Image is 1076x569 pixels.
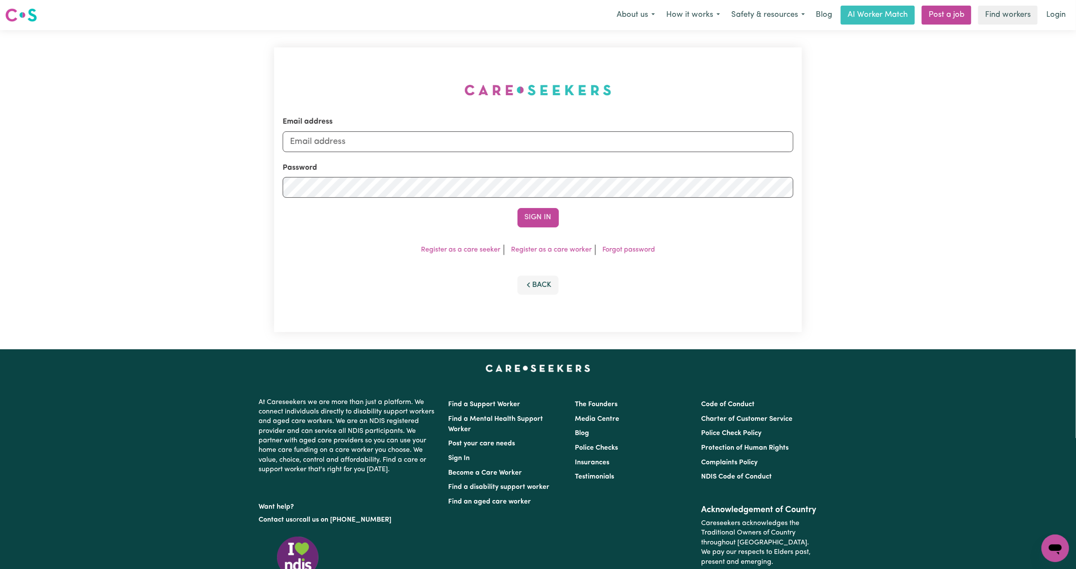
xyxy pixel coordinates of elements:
[701,430,761,437] a: Police Check Policy
[449,416,543,433] a: Find a Mental Health Support Worker
[259,516,293,523] a: Contact us
[449,498,531,505] a: Find an aged care worker
[922,6,971,25] a: Post a job
[575,473,614,480] a: Testimonials
[259,499,438,512] p: Want help?
[259,512,438,528] p: or
[978,6,1038,25] a: Find workers
[449,484,550,491] a: Find a disability support worker
[701,401,755,408] a: Code of Conduct
[602,246,655,253] a: Forgot password
[575,459,609,466] a: Insurances
[421,246,500,253] a: Register as a care seeker
[449,470,522,476] a: Become a Care Worker
[518,208,559,227] button: Sign In
[259,394,438,478] p: At Careseekers we are more than just a platform. We connect individuals directly to disability su...
[518,276,559,295] button: Back
[726,6,811,24] button: Safety & resources
[701,445,789,451] a: Protection of Human Rights
[575,430,589,437] a: Blog
[5,7,37,23] img: Careseekers logo
[701,459,758,466] a: Complaints Policy
[701,416,792,423] a: Charter of Customer Service
[701,505,817,515] h2: Acknowledgement of Country
[449,440,515,447] a: Post your care needs
[811,6,837,25] a: Blog
[575,401,618,408] a: The Founders
[701,473,772,480] a: NDIS Code of Conduct
[575,416,619,423] a: Media Centre
[283,116,333,127] label: Email address
[449,401,521,408] a: Find a Support Worker
[5,5,37,25] a: Careseekers logo
[575,445,618,451] a: Police Checks
[841,6,915,25] a: AI Worker Match
[1041,6,1071,25] a: Login
[511,246,592,253] a: Register as a care worker
[661,6,726,24] button: How it works
[1042,535,1069,562] iframe: Button to launch messaging window, conversation in progress
[449,455,470,462] a: Sign In
[299,516,392,523] a: call us on [PHONE_NUMBER]
[486,365,590,372] a: Careseekers home page
[283,131,793,152] input: Email address
[283,162,317,174] label: Password
[611,6,661,24] button: About us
